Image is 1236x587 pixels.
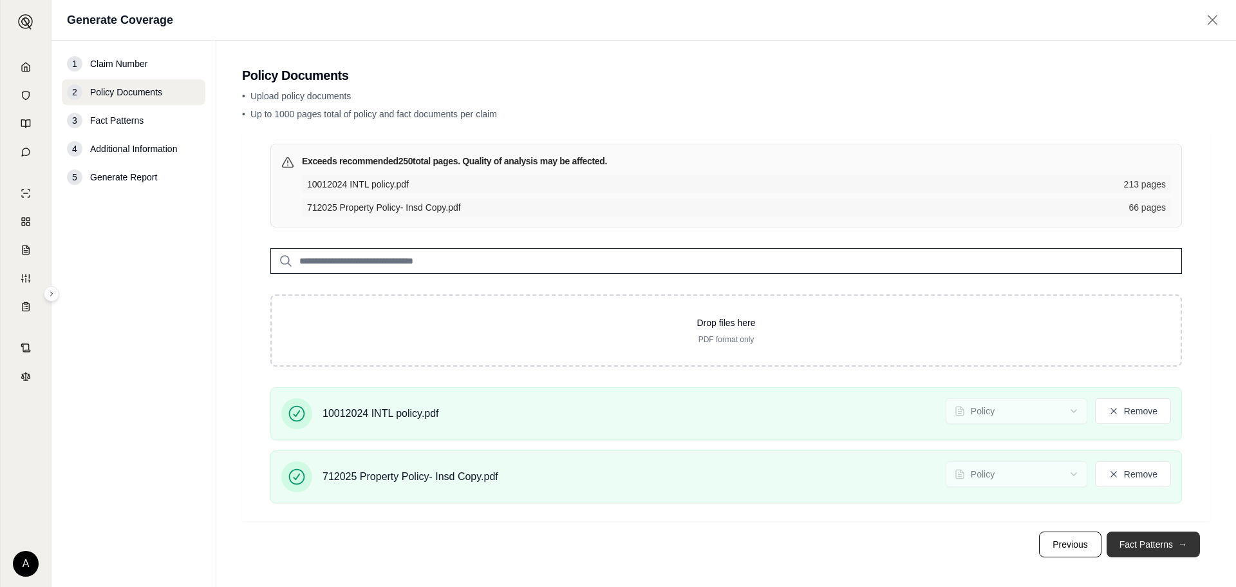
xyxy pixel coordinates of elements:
[67,11,173,29] h1: Generate Coverage
[242,91,245,101] span: •
[67,113,82,128] div: 3
[8,294,43,320] a: Coverage Table
[1128,201,1166,214] span: 66 pages
[242,66,1210,84] h2: Policy Documents
[1039,532,1101,557] button: Previous
[323,406,439,421] span: 10012024 INTL policy.pdf
[44,286,59,302] button: Expand sidebar
[90,114,144,127] span: Fact Patterns
[1124,178,1166,191] span: 213 pages
[8,237,43,263] a: Claim Coverage
[8,54,43,80] a: Home
[242,109,245,119] span: •
[302,155,607,168] h3: Exceeds recommended 250 total pages. Quality of analysis may be affected.
[292,334,1160,345] p: PDF format only
[13,9,39,35] button: Expand sidebar
[323,469,498,485] span: 712025 Property Policy- Insd Copy.pdf
[1095,398,1171,424] button: Remove
[90,86,162,99] span: Policy Documents
[8,209,43,235] a: Policy Comparisons
[67,141,82,157] div: 4
[67,56,82,72] div: 1
[67,84,82,100] div: 2
[292,316,1160,329] p: Drop files here
[250,109,497,119] span: Up to 1000 pages total of policy and fact documents per claim
[18,14,33,30] img: Expand sidebar
[8,180,43,206] a: Single Policy
[307,201,1121,214] span: 712025 Property Policy- Insd Copy.pdf
[90,57,147,70] span: Claim Number
[8,265,43,291] a: Custom Report
[67,169,82,185] div: 5
[8,335,43,361] a: Contract Analysis
[307,178,1116,191] span: 10012024 INTL policy.pdf
[13,551,39,577] div: A
[250,91,351,101] span: Upload policy documents
[1095,461,1171,487] button: Remove
[1178,538,1187,551] span: →
[90,171,157,184] span: Generate Report
[8,111,43,137] a: Prompt Library
[90,142,177,155] span: Additional Information
[8,82,43,108] a: Documents Vault
[1107,532,1200,557] button: Fact Patterns→
[8,139,43,165] a: Chat
[8,363,43,389] a: Legal Search Engine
